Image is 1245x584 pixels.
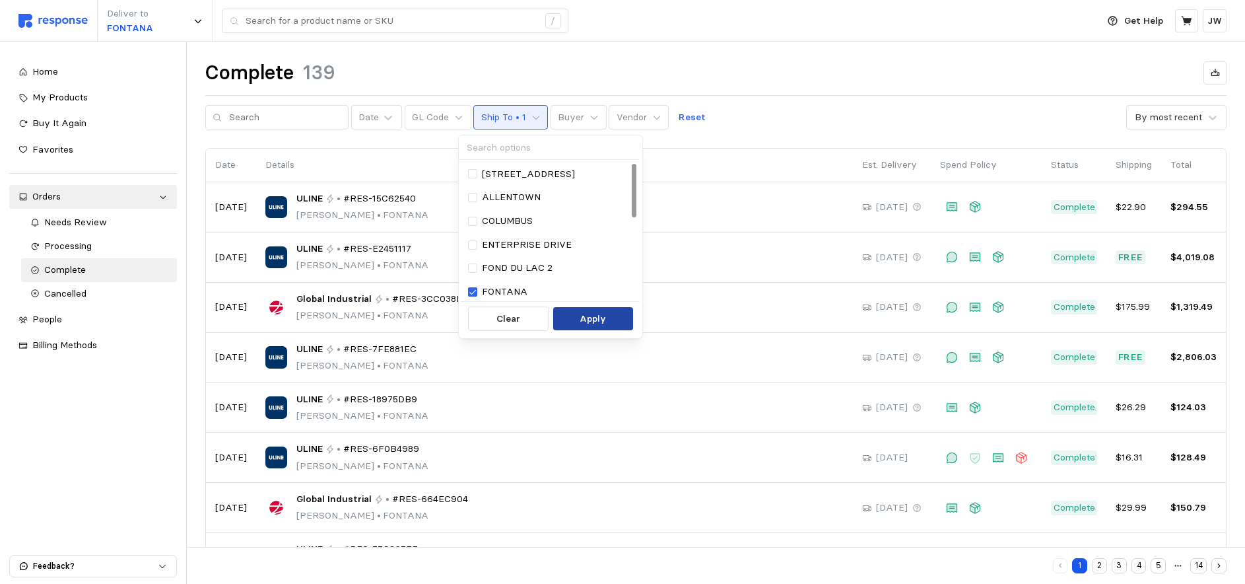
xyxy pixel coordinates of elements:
[337,392,341,407] p: •
[1170,501,1217,515] p: $150.79
[551,105,607,130] button: Buyer
[337,342,341,357] p: •
[481,110,526,125] p: Ship To • 1
[392,292,468,307] span: #RES-3CC038D7
[876,350,908,365] p: [DATE]
[1054,200,1095,215] p: Complete
[1054,350,1095,365] p: Complete
[265,447,287,468] img: ULINE
[107,7,153,21] p: Deliver to
[876,451,908,465] p: [DATE]
[229,106,341,129] input: Search
[1112,558,1127,573] button: 3
[9,334,177,357] a: Billing Methods
[9,185,177,209] a: Orders
[482,285,527,299] p: FONTANA
[679,110,706,125] p: Reset
[343,192,416,206] span: #RES-15C62540
[343,242,411,256] span: #RES-E2451117
[296,242,323,256] span: ULINE
[558,110,584,125] p: Buyer
[296,342,323,357] span: ULINE
[1116,501,1152,515] p: $29.99
[9,138,177,162] a: Favorites
[296,442,323,456] span: ULINE
[609,105,669,130] button: Vendor
[386,492,389,507] p: •
[296,542,323,557] span: ULINE
[374,209,383,221] span: •
[337,242,341,256] p: •
[482,190,541,205] p: ALLENTOWN
[9,60,177,84] a: Home
[473,105,548,130] button: Ship To • 1
[876,501,908,515] p: [DATE]
[1170,350,1217,365] p: $2,806.03
[1190,558,1207,573] button: 14
[1100,9,1171,34] button: Get Help
[343,342,417,357] span: #RES-7FE881EC
[412,110,449,125] p: GL Code
[9,86,177,110] a: My Products
[862,158,922,172] p: Est. Delivery
[1135,110,1202,124] div: By most recent
[265,396,287,418] img: ULINE
[337,442,341,456] p: •
[21,211,177,235] a: Needs Review
[374,359,383,371] span: •
[1054,451,1095,465] p: Complete
[1116,400,1152,415] p: $26.29
[296,309,468,323] p: [PERSON_NAME] FONTANA
[265,196,287,218] img: ULINE
[1054,400,1095,415] p: Complete
[545,13,561,29] div: /
[553,307,633,331] button: Apply
[44,264,86,275] span: Complete
[482,167,575,182] p: [STREET_ADDRESS]
[296,192,323,206] span: ULINE
[32,339,97,351] span: Billing Methods
[1116,200,1152,215] p: $22.90
[296,459,428,474] p: [PERSON_NAME] FONTANA
[32,91,88,103] span: My Products
[9,308,177,332] a: People
[33,560,158,572] p: Feedback?
[671,105,714,130] button: Reset
[265,346,287,368] img: ULINE
[296,509,468,523] p: [PERSON_NAME] FONTANA
[1203,9,1227,32] button: JW
[496,312,520,326] p: Clear
[215,250,247,265] p: [DATE]
[32,143,73,155] span: Favorites
[21,282,177,306] a: Cancelled
[215,501,247,515] p: [DATE]
[246,9,538,33] input: Search for a product name or SKU
[1170,158,1217,172] p: Total
[876,400,908,415] p: [DATE]
[10,556,176,577] button: Feedback?
[265,158,844,172] p: Details
[1051,158,1097,172] p: Status
[1118,250,1143,265] p: Free
[32,190,154,204] div: Orders
[296,292,372,307] span: Global Industrial
[940,158,1032,172] p: Spend Policy
[215,158,247,172] p: Date
[205,60,294,86] h1: Complete
[1092,558,1107,573] button: 2
[44,240,92,252] span: Processing
[296,392,323,407] span: ULINE
[32,313,62,325] span: People
[386,292,389,307] p: •
[374,309,383,321] span: •
[1116,451,1152,465] p: $16.31
[374,259,383,271] span: •
[1118,350,1143,365] p: Free
[374,509,383,521] span: •
[343,542,418,557] span: #RES-75C367EE
[1170,250,1217,265] p: $4,019.08
[265,246,287,268] img: ULINE
[32,117,86,129] span: Buy It Again
[296,208,428,223] p: [PERSON_NAME] FONTANA
[296,409,428,423] p: [PERSON_NAME] FONTANA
